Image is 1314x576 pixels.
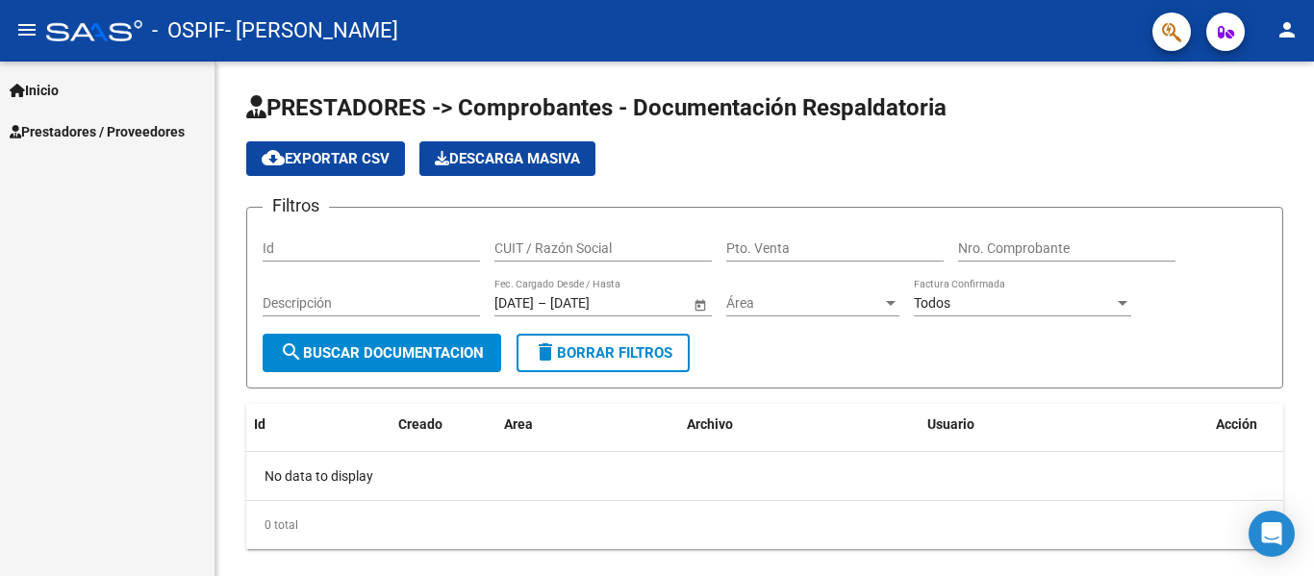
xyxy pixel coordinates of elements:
[10,80,59,101] span: Inicio
[504,416,533,432] span: Area
[10,121,185,142] span: Prestadores / Proveedores
[550,295,644,312] input: Fecha fin
[494,295,534,312] input: Fecha inicio
[927,416,974,432] span: Usuario
[262,150,390,167] span: Exportar CSV
[534,340,557,363] mat-icon: delete
[687,416,733,432] span: Archivo
[1208,404,1304,445] datatable-header-cell: Acción
[280,344,484,362] span: Buscar Documentacion
[435,150,580,167] span: Descarga Masiva
[538,295,546,312] span: –
[920,404,1208,445] datatable-header-cell: Usuario
[398,416,442,432] span: Creado
[914,295,950,311] span: Todos
[246,501,1283,549] div: 0 total
[280,340,303,363] mat-icon: search
[1216,416,1257,432] span: Acción
[246,141,405,176] button: Exportar CSV
[1276,18,1299,41] mat-icon: person
[1249,511,1295,557] div: Open Intercom Messenger
[254,416,265,432] span: Id
[726,295,882,312] span: Área
[225,10,398,52] span: - [PERSON_NAME]
[246,404,323,445] datatable-header-cell: Id
[15,18,38,41] mat-icon: menu
[496,404,679,445] datatable-header-cell: Area
[262,146,285,169] mat-icon: cloud_download
[263,334,501,372] button: Buscar Documentacion
[246,452,1283,500] div: No data to display
[152,10,225,52] span: - OSPIF
[391,404,496,445] datatable-header-cell: Creado
[679,404,920,445] datatable-header-cell: Archivo
[419,141,595,176] button: Descarga Masiva
[534,344,672,362] span: Borrar Filtros
[263,192,329,219] h3: Filtros
[419,141,595,176] app-download-masive: Descarga masiva de comprobantes (adjuntos)
[246,94,947,121] span: PRESTADORES -> Comprobantes - Documentación Respaldatoria
[690,294,710,314] button: Open calendar
[517,334,690,372] button: Borrar Filtros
